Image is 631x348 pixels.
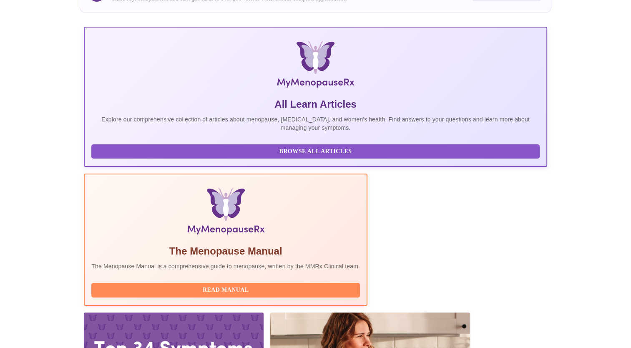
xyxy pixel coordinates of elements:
[134,188,317,238] img: Menopause Manual
[100,146,531,157] span: Browse All Articles
[91,283,360,298] button: Read Manual
[91,115,539,132] p: Explore our comprehensive collection of articles about menopause, [MEDICAL_DATA], and women's hea...
[91,286,362,293] a: Read Manual
[91,262,360,270] p: The Menopause Manual is a comprehensive guide to menopause, written by the MMRx Clinical team.
[100,285,352,295] span: Read Manual
[91,245,360,258] h5: The Menopause Manual
[91,98,539,111] h5: All Learn Articles
[161,41,470,91] img: MyMenopauseRx Logo
[91,144,539,159] button: Browse All Articles
[91,147,541,154] a: Browse All Articles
